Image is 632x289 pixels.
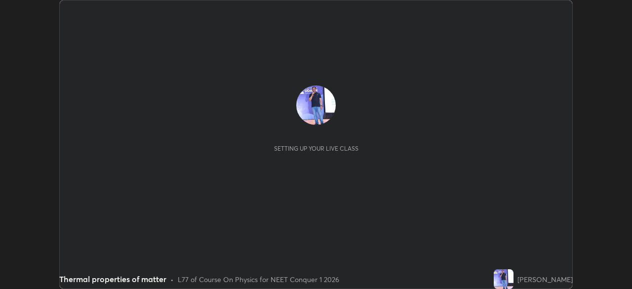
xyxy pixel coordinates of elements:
[517,274,573,285] div: [PERSON_NAME]
[178,274,339,285] div: L77 of Course On Physics for NEET Conquer 1 2026
[170,274,174,285] div: •
[274,145,358,152] div: Setting up your live class
[494,269,513,289] img: f51fef33667341698825c77594be1dc1.jpg
[296,85,336,125] img: f51fef33667341698825c77594be1dc1.jpg
[59,273,166,285] div: Thermal properties of matter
